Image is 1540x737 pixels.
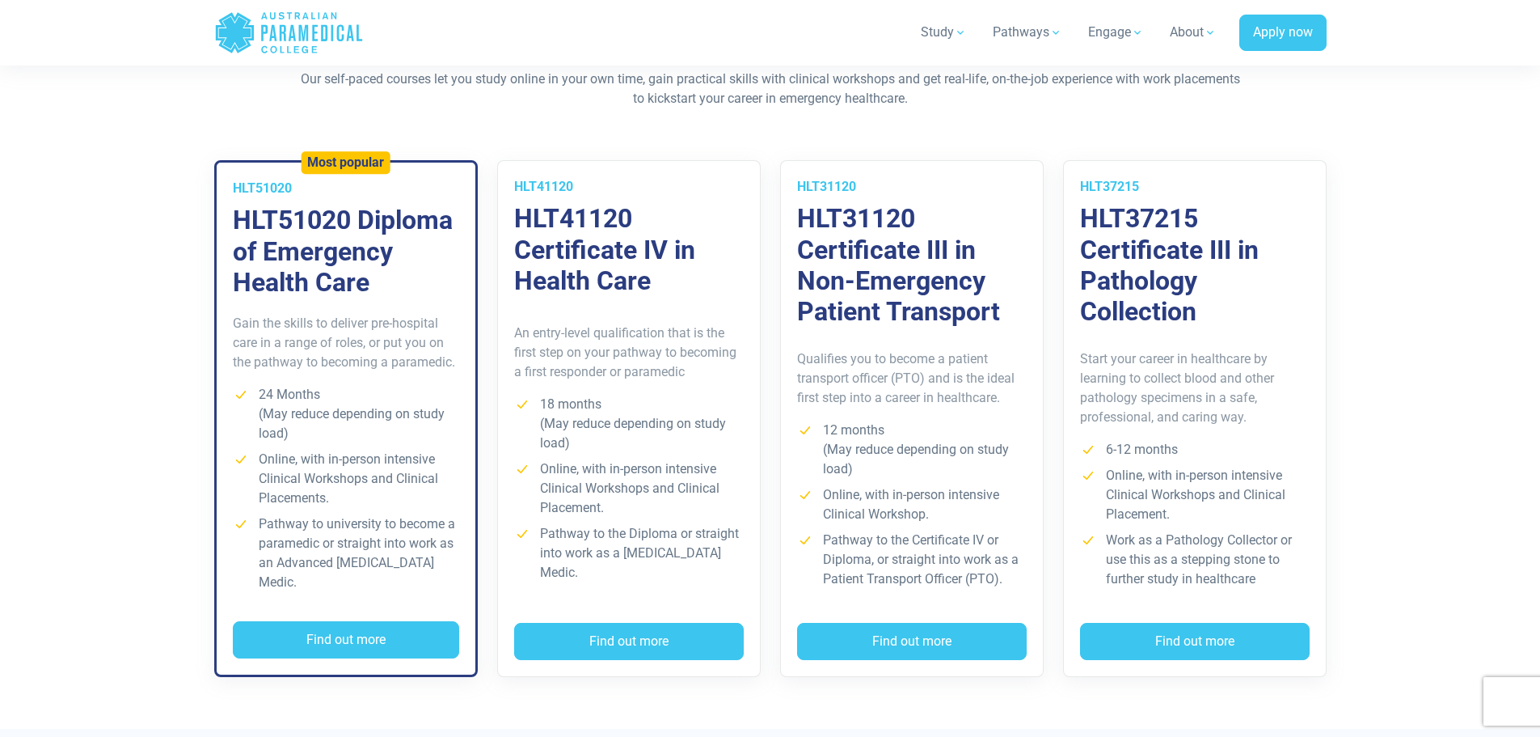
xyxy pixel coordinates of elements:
[233,385,459,443] li: 24 Months (May reduce depending on study load)
[307,155,384,171] h5: Most popular
[497,160,761,677] a: HLT41120 HLT41120 Certificate IV in Health Care An entry-level qualification that is the first st...
[911,10,977,55] a: Study
[514,203,744,296] h3: HLT41120 Certificate IV in Health Care
[1239,15,1327,52] a: Apply now
[1080,531,1310,589] li: Work as a Pathology Collector or use this as a stepping stone to further study in healthcare
[1080,349,1310,427] p: Start your career in healthcare by learning to collect blood and other pathology specimens in a s...
[797,179,856,194] span: HLT31120
[983,10,1072,55] a: Pathways
[1063,160,1327,677] a: HLT37215 HLT37215 Certificate III in Pathology Collection Start your career in healthcare by lear...
[797,531,1027,589] li: Pathway to the Certificate IV or Diploma, or straight into work as a Patient Transport Officer (P...
[514,524,744,582] li: Pathway to the Diploma or straight into work as a [MEDICAL_DATA] Medic.
[514,460,744,518] li: Online, with in-person intensive Clinical Workshops and Clinical Placement.
[1080,440,1310,460] li: 6-12 months
[797,623,1027,660] button: Find out more
[233,621,459,659] button: Find out more
[233,515,459,592] li: Pathway to university to become a paramedic or straight into work as an Advanced [MEDICAL_DATA] M...
[797,485,1027,524] li: Online, with in-person intensive Clinical Workshop.
[233,314,459,372] p: Gain the skills to deliver pre-hospital care in a range of roles, or put you on the pathway to be...
[1080,203,1310,328] h3: HLT37215 Certificate III in Pathology Collection
[214,160,478,677] a: Most popular HLT51020 HLT51020 Diploma of Emergency Health Care Gain the skills to deliver pre-ho...
[514,179,573,194] span: HLT41120
[514,324,744,382] p: An entry-level qualification that is the first step on your pathway to becoming a first responder...
[233,450,459,508] li: Online, with in-person intensive Clinical Workshops and Clinical Placements.
[514,395,744,453] li: 18 months (May reduce depending on study load)
[233,180,292,196] span: HLT51020
[797,421,1027,479] li: 12 months (May reduce depending on study load)
[1160,10,1226,55] a: About
[1080,466,1310,524] li: Online, with in-person intensive Clinical Workshops and Clinical Placement.
[780,160,1044,677] a: HLT31120 HLT31120 Certificate III in Non-Emergency Patient Transport Qualifies you to become a pa...
[233,205,459,298] h3: HLT51020 Diploma of Emergency Health Care
[214,6,364,59] a: Australian Paramedical College
[1080,179,1139,194] span: HLT37215
[514,623,744,660] button: Find out more
[797,349,1027,408] p: Qualifies you to become a patient transport officer (PTO) and is the ideal first step into a care...
[797,203,1027,328] h3: HLT31120 Certificate III in Non-Emergency Patient Transport
[1078,10,1154,55] a: Engage
[1080,623,1310,660] button: Find out more
[297,70,1243,108] p: Our self-paced courses let you study online in your own time, gain practical skills with clinical...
